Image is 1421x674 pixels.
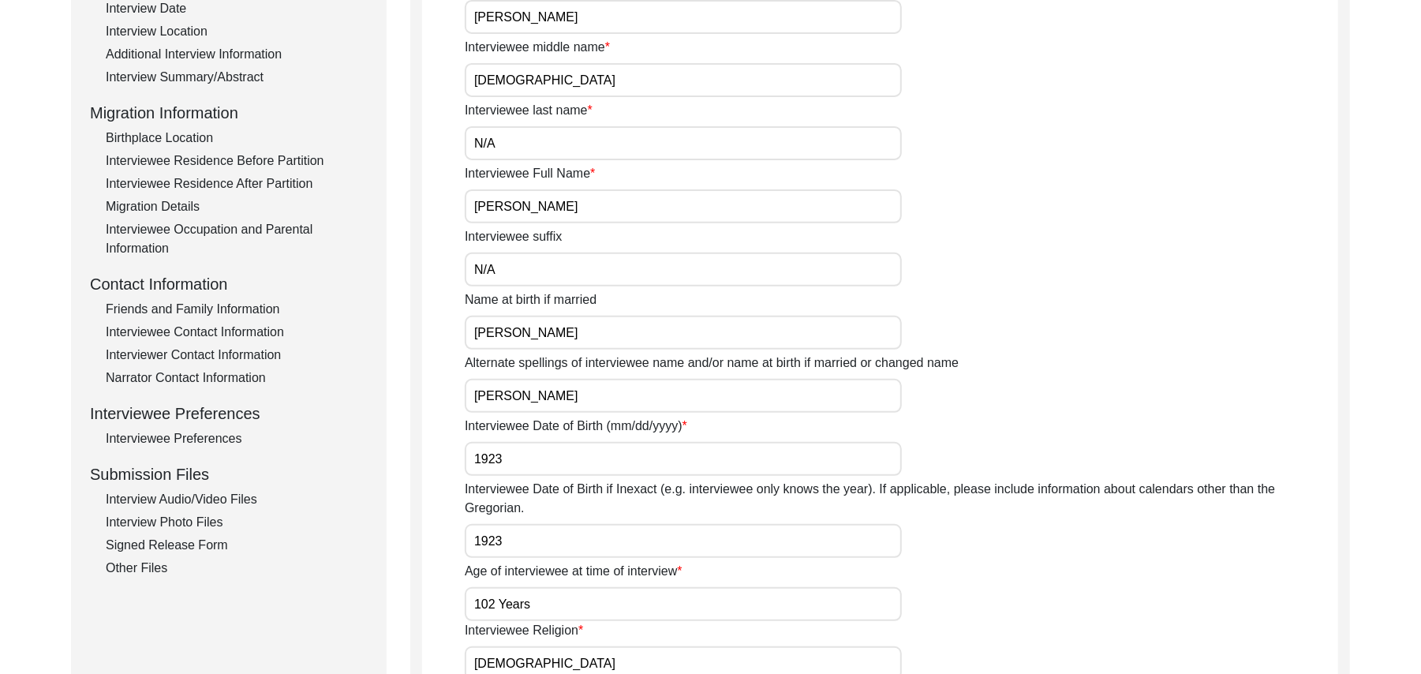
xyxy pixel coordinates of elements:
[465,38,610,57] label: Interviewee middle name
[465,480,1338,518] label: Interviewee Date of Birth if Inexact (e.g. interviewee only knows the year). If applicable, pleas...
[465,227,562,246] label: Interviewee suffix
[106,197,368,216] div: Migration Details
[106,346,368,365] div: Interviewer Contact Information
[90,462,368,486] div: Submission Files
[106,22,368,41] div: Interview Location
[465,354,959,373] label: Alternate spellings of interviewee name and/or name at birth if married or changed name
[90,402,368,425] div: Interviewee Preferences
[106,490,368,509] div: Interview Audio/Video Files
[465,621,583,640] label: Interviewee Religion
[465,562,682,581] label: Age of interviewee at time of interview
[106,68,368,87] div: Interview Summary/Abstract
[106,300,368,319] div: Friends and Family Information
[465,290,596,309] label: Name at birth if married
[465,101,593,120] label: Interviewee last name
[90,101,368,125] div: Migration Information
[465,164,595,183] label: Interviewee Full Name
[106,536,368,555] div: Signed Release Form
[106,174,368,193] div: Interviewee Residence After Partition
[90,272,368,296] div: Contact Information
[106,369,368,388] div: Narrator Contact Information
[106,45,368,64] div: Additional Interview Information
[106,559,368,578] div: Other Files
[106,513,368,532] div: Interview Photo Files
[106,152,368,170] div: Interviewee Residence Before Partition
[106,220,368,258] div: Interviewee Occupation and Parental Information
[465,417,687,436] label: Interviewee Date of Birth (mm/dd/yyyy)
[106,323,368,342] div: Interviewee Contact Information
[106,429,368,448] div: Interviewee Preferences
[106,129,368,148] div: Birthplace Location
